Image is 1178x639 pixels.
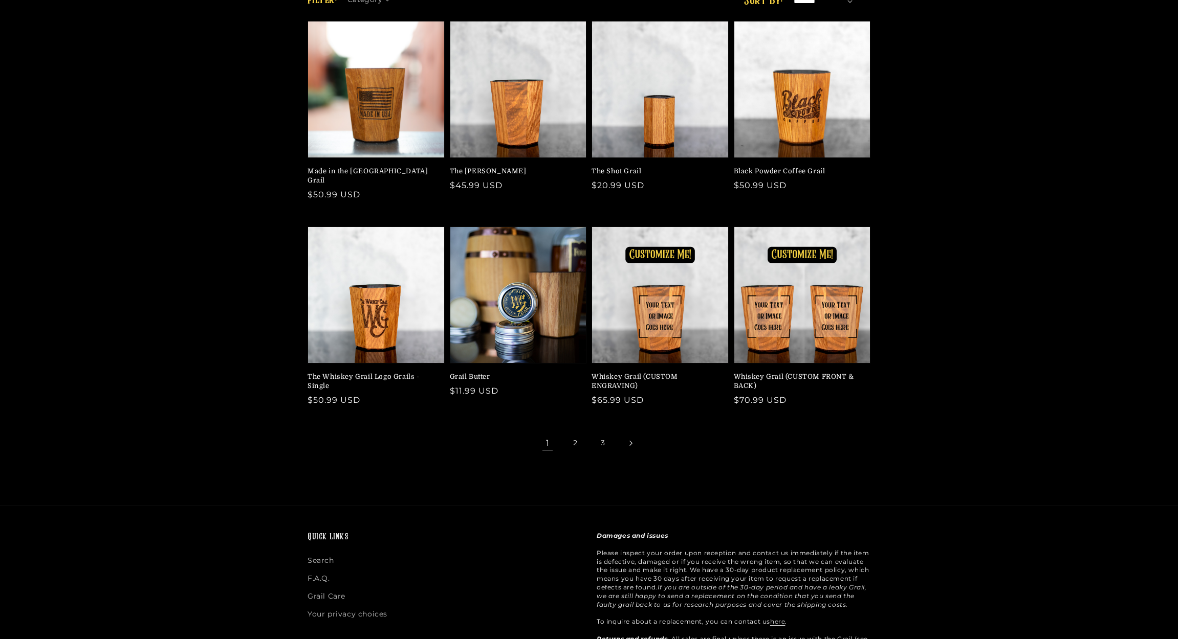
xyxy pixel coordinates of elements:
a: Page 3 [592,432,614,454]
a: Next page [619,432,642,454]
a: Whiskey Grail (CUSTOM ENGRAVING) [592,372,723,391]
a: The [PERSON_NAME] [450,167,581,176]
a: Page 2 [564,432,586,454]
nav: Pagination [308,432,870,454]
a: Whiskey Grail (CUSTOM FRONT & BACK) [734,372,865,391]
a: Black Powder Coffee Grail [734,167,865,176]
h2: Quick links [308,532,581,543]
em: If you are outside of the 30-day period and have a leaky Grail, we are still happy to send a repl... [597,583,867,608]
a: Grail Care [308,587,345,605]
a: Your privacy choices [308,605,387,623]
a: F.A.Q. [308,569,330,587]
span: Page 1 [536,432,559,454]
a: Made in the [GEOGRAPHIC_DATA] Grail [308,167,439,185]
a: The Whiskey Grail Logo Grails - Single [308,372,439,391]
a: here [770,618,785,625]
a: Search [308,554,334,569]
a: The Shot Grail [592,167,723,176]
strong: Damages and issues [597,532,668,539]
a: Grail Butter [450,372,581,381]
